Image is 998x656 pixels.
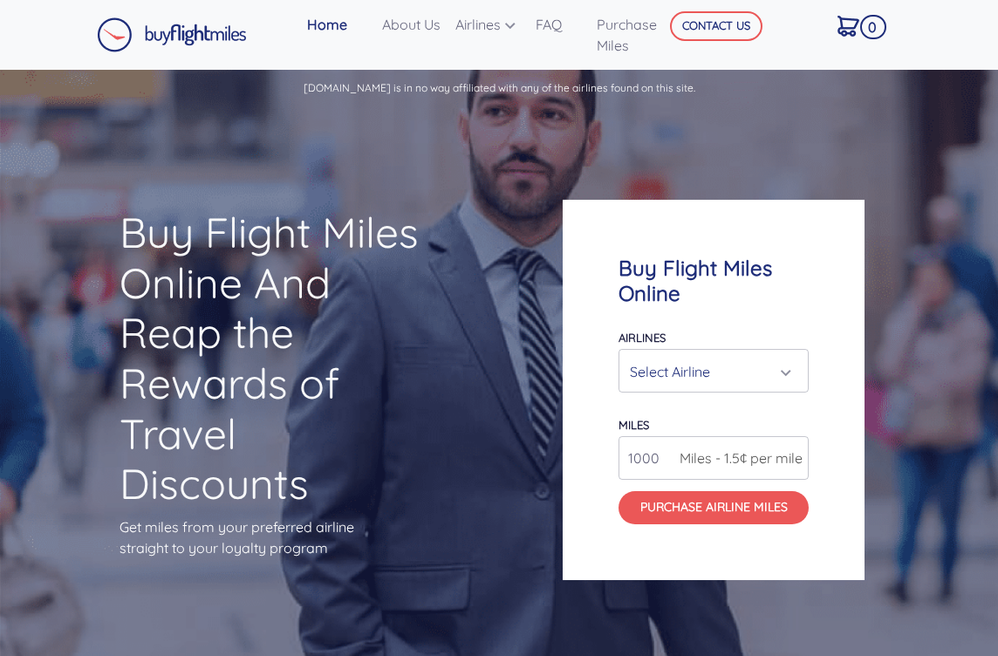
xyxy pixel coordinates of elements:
[375,7,448,42] a: About Us
[300,7,375,42] a: Home
[831,7,884,44] a: 0
[97,13,247,57] a: Buy Flight Miles Logo
[120,516,435,558] p: Get miles from your preferred airline straight to your loyalty program
[590,7,685,63] a: Purchase Miles
[448,7,529,42] a: Airlines
[619,256,809,306] h4: Buy Flight Miles Online
[619,349,809,393] button: Select Airline
[619,418,649,432] label: miles
[529,7,590,42] a: FAQ
[619,331,666,345] label: Airlines
[837,16,859,37] img: Cart
[97,17,247,52] img: Buy Flight Miles Logo
[860,15,886,39] span: 0
[619,491,809,524] button: Purchase Airline Miles
[120,208,435,509] h1: Buy Flight Miles Online And Reap the Rewards of Travel Discounts
[671,448,803,468] span: Miles - 1.5¢ per mile
[630,355,787,388] div: Select Airline
[670,11,762,41] button: CONTACT US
